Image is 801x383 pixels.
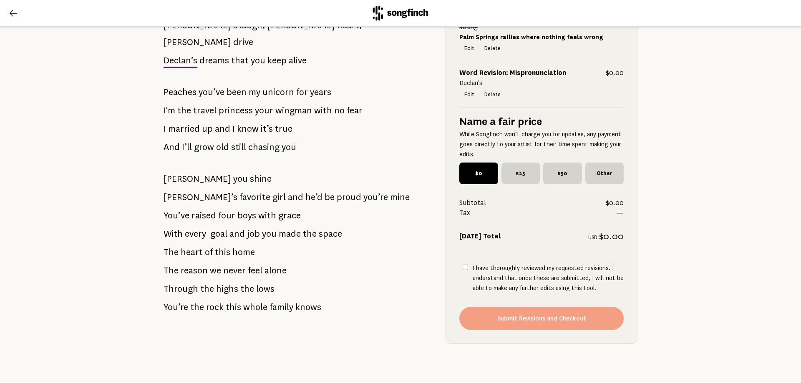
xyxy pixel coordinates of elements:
span: up [202,120,213,137]
span: been [227,84,247,100]
span: You’ve [164,207,189,224]
s: [GEOGRAPHIC_DATA] sun where you swing that racquet strong [459,14,612,31]
span: The [164,262,179,279]
span: With [164,225,183,242]
span: heart [181,244,203,260]
span: job [247,225,260,242]
span: the [200,280,214,297]
span: married [168,120,200,137]
span: travel [193,102,217,119]
span: Tax [459,208,616,218]
span: the [190,299,204,315]
span: $0.00 [606,68,624,78]
span: every [185,225,206,242]
h5: Name a fair price [459,114,624,129]
span: with [258,207,276,224]
button: Delete [479,89,506,100]
span: keep [267,52,287,69]
span: Through [164,280,198,297]
span: Other [585,163,624,184]
span: this [215,244,230,260]
span: highs [216,280,238,297]
span: Declan’s [164,52,197,69]
span: raised [191,207,216,224]
span: I’ll [182,139,192,155]
span: for [296,84,308,100]
span: and [215,120,230,137]
span: no [334,102,345,119]
span: The [164,244,179,260]
span: family [270,299,293,315]
span: Peaches [164,84,196,100]
span: you [262,225,277,242]
span: home [232,244,255,260]
span: knows [295,299,321,315]
span: old [216,139,229,155]
span: $0 [459,163,498,184]
button: Delete [479,43,506,55]
button: Edit [459,43,479,55]
span: and [229,225,245,242]
span: favorite [239,189,270,205]
span: [PERSON_NAME] [164,170,231,187]
span: this [226,299,241,315]
span: I'm [164,102,175,119]
p: I have thoroughly reviewed my requested revisions. I understand that once these are submitted, I ... [473,263,624,293]
span: my [249,84,260,100]
span: $0.00 [606,198,624,208]
span: your [255,102,273,119]
span: goal [210,225,227,242]
span: we [210,262,221,279]
span: USD [588,235,597,240]
span: he’d [305,189,322,205]
input: I have thoroughly reviewed my requested revisions. I understand that once these are submitted, I ... [463,265,468,270]
span: whole [243,299,267,315]
strong: [DATE] Total [459,233,501,240]
span: with [314,102,332,119]
span: it’s [261,120,273,137]
span: I [164,120,166,137]
span: shine [250,170,272,187]
span: wingman [275,102,312,119]
span: — [616,208,624,218]
span: you [233,170,248,187]
span: know [237,120,259,137]
span: proud [337,189,361,205]
span: reason [181,262,208,279]
span: $50 [543,163,582,184]
span: made [279,225,301,242]
span: of [205,244,213,260]
span: grace [278,207,301,224]
span: you [282,139,296,155]
span: grow [194,139,214,155]
span: [PERSON_NAME] [164,34,231,50]
span: And [164,139,180,155]
span: be [325,189,335,205]
span: princess [219,102,253,119]
span: I [232,120,235,137]
span: feel [248,262,262,279]
span: girl [272,189,286,205]
span: still [231,139,246,155]
span: lows [256,280,275,297]
span: and [288,189,303,205]
span: You’re [164,299,188,315]
span: dreams [199,52,229,69]
span: never [223,262,246,279]
button: Submit Revisions and Checkout [459,307,624,330]
span: that [231,52,249,69]
span: you [251,52,265,69]
span: four [218,207,235,224]
span: fear [347,102,363,119]
strong: Word Revision: Mispronunciation [459,70,566,77]
span: alive [289,52,307,69]
span: $0.00 [599,231,624,241]
span: the [240,280,254,297]
span: unicorn [262,84,294,100]
strong: Palm Springs rallies where nothing feels wrong [459,34,603,41]
span: the [303,225,317,242]
span: [PERSON_NAME]’s [164,189,237,205]
span: drive [233,34,253,50]
span: true [275,120,292,137]
span: rock [206,299,224,315]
